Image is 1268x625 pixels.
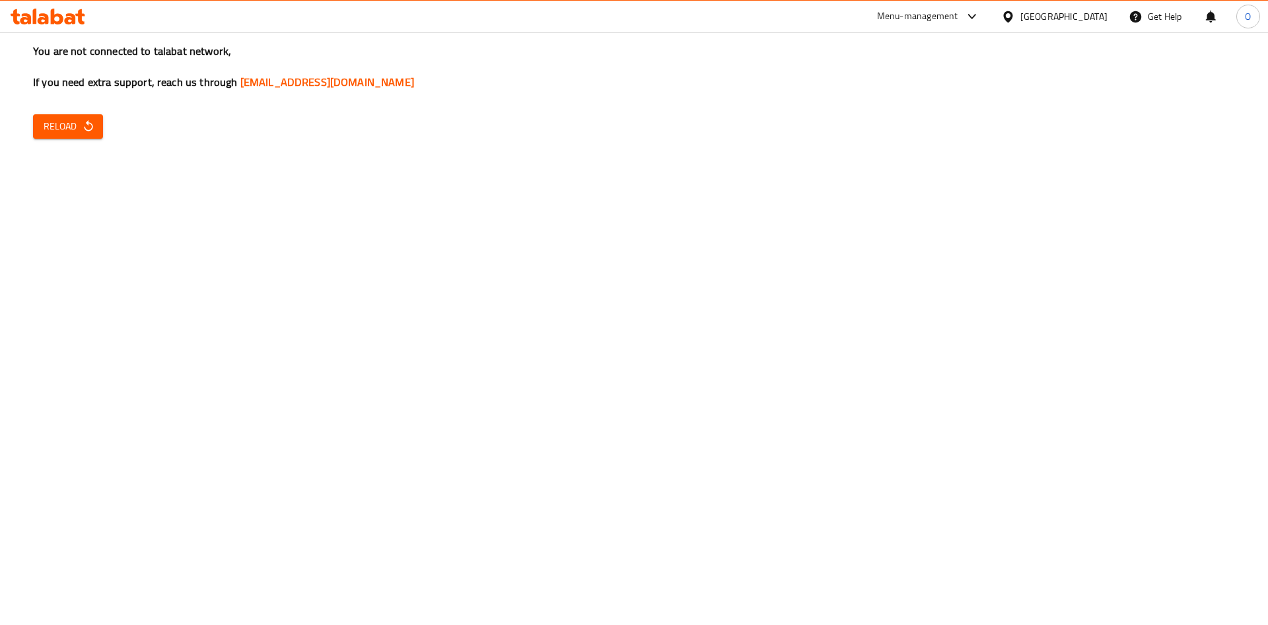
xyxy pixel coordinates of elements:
[33,114,103,139] button: Reload
[877,9,958,24] div: Menu-management
[1020,9,1108,24] div: [GEOGRAPHIC_DATA]
[44,118,92,135] span: Reload
[33,44,1235,90] h3: You are not connected to talabat network, If you need extra support, reach us through
[240,72,414,92] a: [EMAIL_ADDRESS][DOMAIN_NAME]
[1245,9,1251,24] span: O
